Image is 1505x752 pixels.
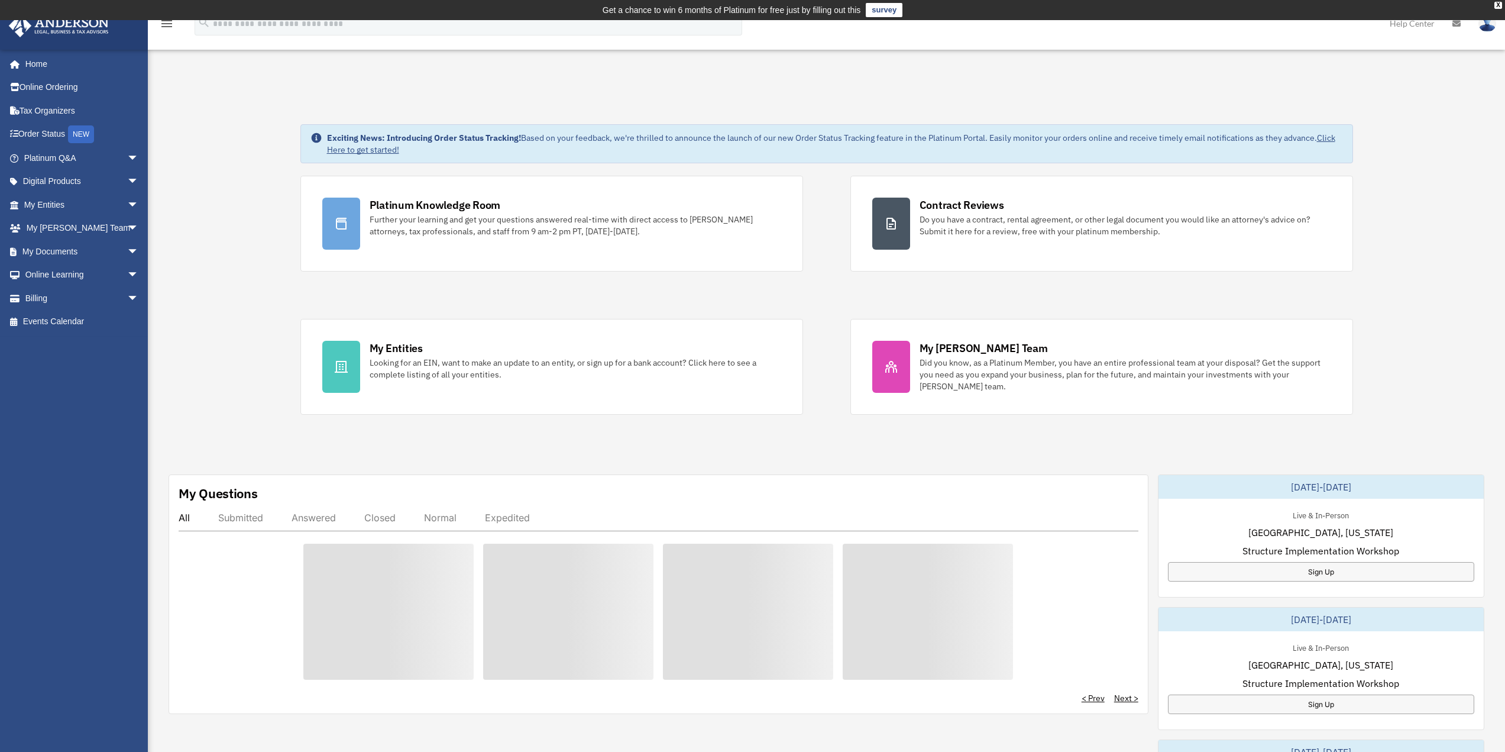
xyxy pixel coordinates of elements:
a: My Documentsarrow_drop_down [8,240,157,263]
a: Order StatusNEW [8,122,157,147]
div: Do you have a contract, rental agreement, or other legal document you would like an attorney's ad... [920,214,1331,237]
div: Contract Reviews [920,198,1004,212]
a: Digital Productsarrow_drop_down [8,170,157,193]
span: Structure Implementation Workshop [1242,544,1399,558]
a: Tax Organizers [8,99,157,122]
strong: Exciting News: Introducing Order Status Tracking! [327,133,521,143]
a: My Entities Looking for an EIN, want to make an update to an entity, or sign up for a bank accoun... [300,319,803,415]
div: [DATE]-[DATE] [1158,475,1484,499]
div: Based on your feedback, we're thrilled to announce the launch of our new Order Status Tracking fe... [327,132,1343,156]
div: My Questions [179,485,258,502]
div: Get a chance to win 6 months of Platinum for free just by filling out this [603,3,861,17]
span: arrow_drop_down [127,146,151,170]
a: Online Learningarrow_drop_down [8,263,157,287]
a: menu [160,21,174,31]
a: My [PERSON_NAME] Teamarrow_drop_down [8,217,157,240]
div: [DATE]-[DATE] [1158,608,1484,631]
a: Sign Up [1168,562,1474,582]
i: menu [160,17,174,31]
span: arrow_drop_down [127,193,151,217]
img: User Pic [1478,15,1496,32]
a: Billingarrow_drop_down [8,286,157,310]
a: Sign Up [1168,695,1474,714]
div: Live & In-Person [1283,508,1358,521]
div: Submitted [218,512,263,524]
span: arrow_drop_down [127,263,151,288]
a: < Prev [1082,692,1105,704]
a: My Entitiesarrow_drop_down [8,193,157,217]
span: [GEOGRAPHIC_DATA], [US_STATE] [1248,525,1393,540]
div: Expedited [485,512,530,524]
div: Closed [364,512,396,524]
div: Normal [424,512,457,524]
a: Platinum Knowledge Room Further your learning and get your questions answered real-time with dire... [300,176,803,272]
a: Platinum Q&Aarrow_drop_down [8,146,157,170]
span: Structure Implementation Workshop [1242,676,1399,690]
div: My [PERSON_NAME] Team [920,341,1048,356]
a: Online Ordering [8,76,157,99]
div: My Entities [370,341,423,356]
div: Did you know, as a Platinum Member, you have an entire professional team at your disposal? Get th... [920,357,1331,392]
div: Platinum Knowledge Room [370,198,501,212]
div: Further your learning and get your questions answered real-time with direct access to [PERSON_NAM... [370,214,781,237]
div: Live & In-Person [1283,641,1358,653]
div: close [1494,2,1502,9]
span: arrow_drop_down [127,170,151,194]
div: Looking for an EIN, want to make an update to an entity, or sign up for a bank account? Click her... [370,357,781,380]
span: arrow_drop_down [127,217,151,241]
a: Events Calendar [8,310,157,334]
i: search [198,16,211,29]
span: arrow_drop_down [127,240,151,264]
a: Click Here to get started! [327,133,1335,155]
a: Home [8,52,151,76]
div: All [179,512,190,524]
div: Answered [292,512,336,524]
div: NEW [68,125,94,143]
span: [GEOGRAPHIC_DATA], [US_STATE] [1248,658,1393,672]
img: Anderson Advisors Platinum Portal [5,14,112,37]
a: survey [866,3,902,17]
a: Contract Reviews Do you have a contract, rental agreement, or other legal document you would like... [850,176,1353,272]
a: Next > [1114,692,1138,704]
span: arrow_drop_down [127,286,151,311]
a: My [PERSON_NAME] Team Did you know, as a Platinum Member, you have an entire professional team at... [850,319,1353,415]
